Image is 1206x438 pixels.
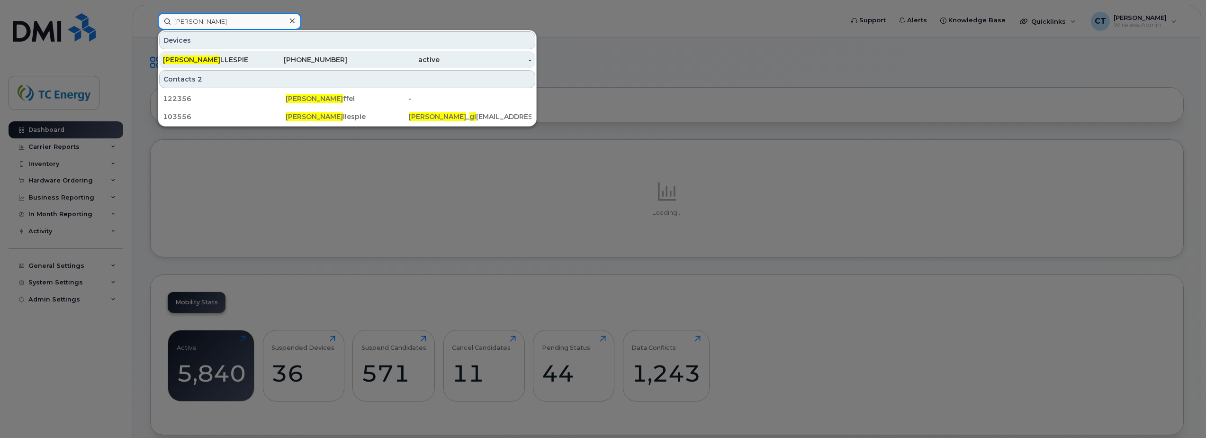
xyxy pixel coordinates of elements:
[255,55,348,64] div: [PHONE_NUMBER]
[159,70,535,88] div: Contacts
[198,74,202,84] span: 2
[286,112,343,121] span: [PERSON_NAME]
[409,94,531,103] div: -
[163,55,255,64] div: LLESPIE
[286,112,408,121] div: llespie
[159,51,535,68] a: [PERSON_NAME]LLESPIE[PHONE_NUMBER]active-
[286,94,408,103] div: ffel
[286,94,343,103] span: [PERSON_NAME]
[469,112,476,121] span: gi
[163,112,286,121] div: 103556
[1165,397,1199,431] iframe: Messenger Launcher
[163,55,220,64] span: [PERSON_NAME]
[409,112,466,121] span: [PERSON_NAME]
[440,55,532,64] div: -
[159,108,535,125] a: 103556[PERSON_NAME]llespie[PERSON_NAME]_gi[EMAIL_ADDRESS][DOMAIN_NAME]
[159,90,535,107] a: 122356[PERSON_NAME]ffel-
[159,31,535,49] div: Devices
[409,112,531,121] div: _ [EMAIL_ADDRESS][DOMAIN_NAME]
[163,94,286,103] div: 122356
[347,55,440,64] div: active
